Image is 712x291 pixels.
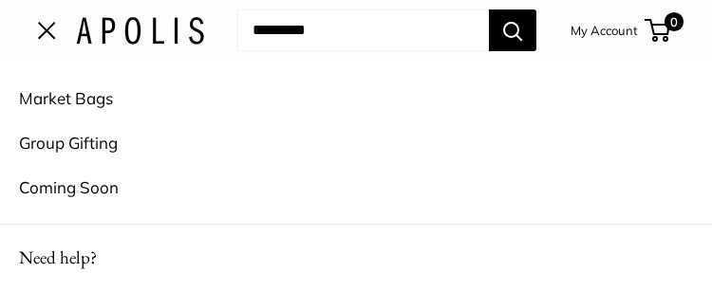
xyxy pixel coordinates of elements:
[19,76,693,120] a: Market Bags
[19,242,693,273] p: Need help?
[76,17,204,45] img: Apolis
[646,19,670,42] a: 0
[19,165,693,209] a: Coming Soon
[571,19,638,42] a: My Account
[237,9,489,51] input: Search...
[19,120,693,165] a: Group Gifting
[38,23,57,38] button: Open menu
[489,9,536,51] button: Search
[665,12,684,31] span: 0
